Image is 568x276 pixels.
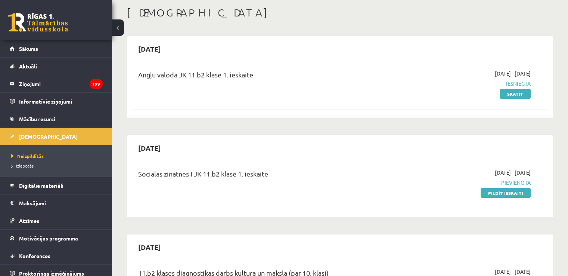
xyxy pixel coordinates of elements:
span: Iesniegta [407,80,531,88]
span: Sākums [19,45,38,52]
a: Mācību resursi [10,110,103,128]
legend: Informatīvie ziņojumi [19,93,103,110]
a: Ziņojumi199 [10,75,103,92]
h2: [DATE] [131,139,168,157]
a: Pildīt ieskaiti [481,188,531,198]
div: Sociālās zinātnes I JK 11.b2 klase 1. ieskaite [138,169,396,183]
h2: [DATE] [131,40,168,58]
span: Mācību resursi [19,116,55,122]
a: Sākums [10,40,103,57]
span: [DATE] - [DATE] [495,169,531,177]
span: Digitālie materiāli [19,182,63,189]
span: Izlabotās [11,163,34,169]
span: Konferences [19,252,50,259]
a: Aktuāli [10,58,103,75]
h2: [DATE] [131,238,168,256]
a: Atzīmes [10,212,103,229]
span: Neizpildītās [11,153,44,159]
span: [DATE] - [DATE] [495,268,531,276]
a: Digitālie materiāli [10,177,103,194]
h1: [DEMOGRAPHIC_DATA] [127,6,553,19]
a: Maksājumi [10,194,103,212]
a: Skatīt [500,89,531,99]
div: Angļu valoda JK 11.b2 klase 1. ieskaite [138,70,396,83]
a: Informatīvie ziņojumi [10,93,103,110]
span: Aktuāli [19,63,37,70]
i: 199 [90,79,103,89]
span: Pievienota [407,179,531,187]
a: [DEMOGRAPHIC_DATA] [10,128,103,145]
a: Motivācijas programma [10,230,103,247]
span: Atzīmes [19,217,39,224]
a: Rīgas 1. Tālmācības vidusskola [8,13,68,32]
span: [DEMOGRAPHIC_DATA] [19,133,78,140]
legend: Maksājumi [19,194,103,212]
span: Motivācijas programma [19,235,78,242]
a: Konferences [10,247,103,264]
a: Izlabotās [11,162,105,169]
legend: Ziņojumi [19,75,103,92]
span: [DATE] - [DATE] [495,70,531,77]
a: Neizpildītās [11,153,105,159]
